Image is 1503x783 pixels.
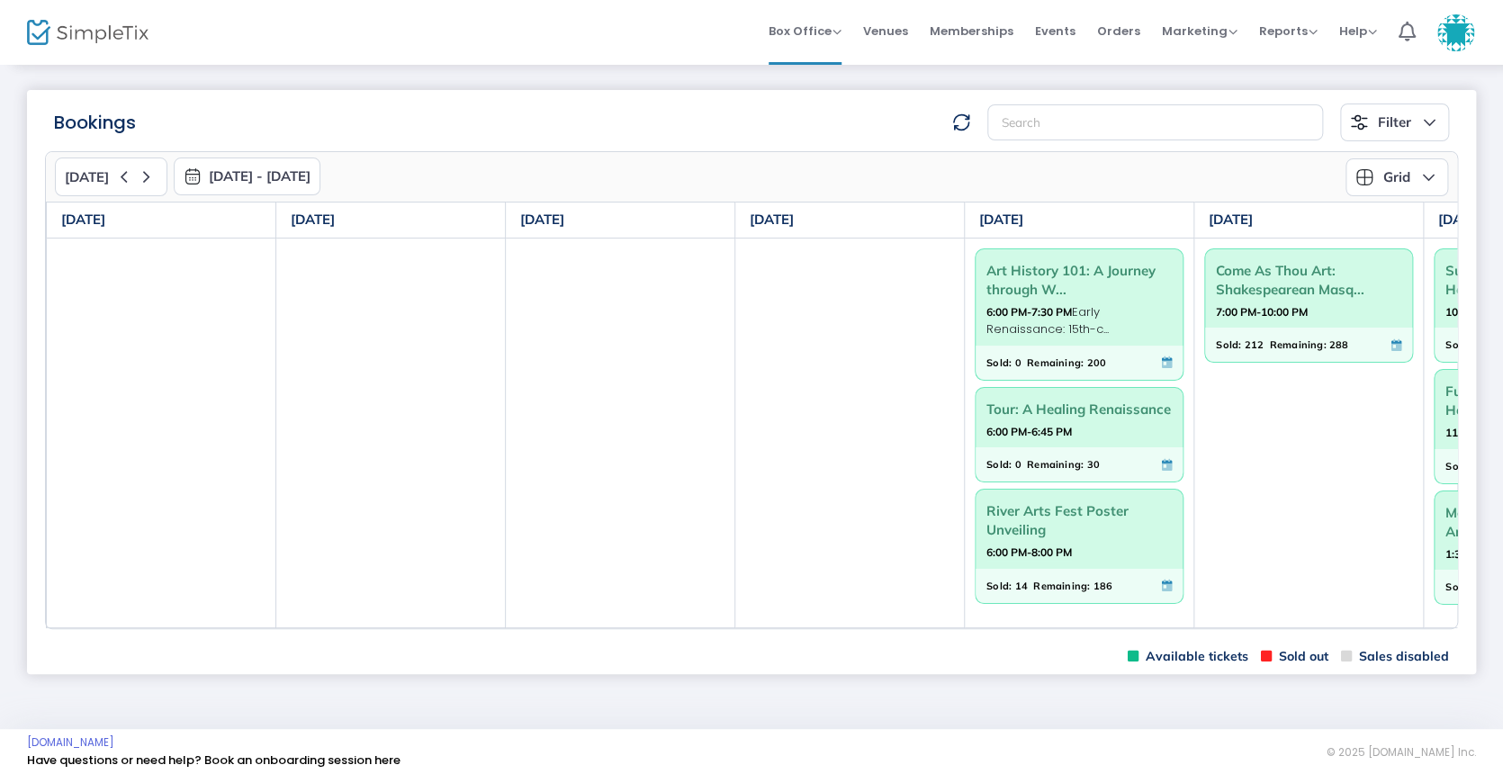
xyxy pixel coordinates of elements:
img: monthly [184,167,202,185]
span: River Arts Fest Poster Unveiling [986,497,1172,544]
th: [DATE] [47,202,276,238]
span: Available tickets [1128,648,1248,665]
span: Remaining: [1027,353,1084,373]
span: 14 [1014,576,1027,596]
th: [DATE] [506,202,735,238]
span: Sold: [1216,335,1241,355]
span: Tour: A Healing Renaissance [986,395,1172,423]
img: refresh-data [952,113,970,131]
th: [DATE] [735,202,965,238]
span: Remaining: [1269,335,1326,355]
button: [DATE] - [DATE] [174,157,320,195]
span: 0 [1014,353,1021,373]
span: Memberships [930,8,1013,54]
span: Remaining: [1027,454,1084,474]
span: Sold out [1261,648,1328,665]
span: Orders [1097,8,1140,54]
th: [DATE] [1194,202,1424,238]
span: Sold: [1445,335,1471,355]
span: 200 [1086,353,1106,373]
span: 212 [1244,335,1264,355]
m-panel-title: Bookings [54,109,136,136]
span: Venues [863,8,908,54]
img: grid [1355,168,1373,186]
th: [DATE] [965,202,1194,238]
a: Have questions or need help? Book an onboarding session here [27,751,400,769]
button: Filter [1340,103,1449,141]
span: Sold: [986,576,1012,596]
span: Sold: [1445,456,1471,476]
span: Sold: [986,454,1012,474]
strong: 6:00 PM-8:00 PM [986,541,1072,563]
span: Sold: [1445,577,1471,597]
strong: 6:00 PM-7:30 PM [986,301,1072,323]
strong: 6:00 PM-6:45 PM [986,420,1072,443]
th: [DATE] [276,202,506,238]
span: © 2025 [DOMAIN_NAME] Inc. [1327,745,1476,760]
span: 186 [1093,576,1112,596]
button: Grid [1345,158,1448,196]
span: Sales disabled [1341,648,1449,665]
span: 30 [1086,454,1099,474]
span: Sold: [986,353,1012,373]
span: Come As Thou Art: Shakespearean Masq... [1216,256,1401,303]
a: [DOMAIN_NAME] [27,735,114,750]
span: Remaining: [1033,576,1090,596]
span: Events [1035,8,1075,54]
span: [DATE] [65,169,109,185]
span: Reports [1259,22,1318,40]
span: 0 [1014,454,1021,474]
span: 288 [1329,335,1349,355]
span: Help [1339,22,1377,40]
span: Art History 101: A Journey through W... [986,256,1172,303]
span: Early Renaissance: 15th-c... [986,303,1109,338]
img: filter [1350,113,1368,131]
input: Search [987,104,1323,141]
span: Marketing [1162,22,1237,40]
button: [DATE] [55,157,167,196]
span: Box Office [769,22,841,40]
strong: 7:00 PM-10:00 PM [1216,301,1308,323]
